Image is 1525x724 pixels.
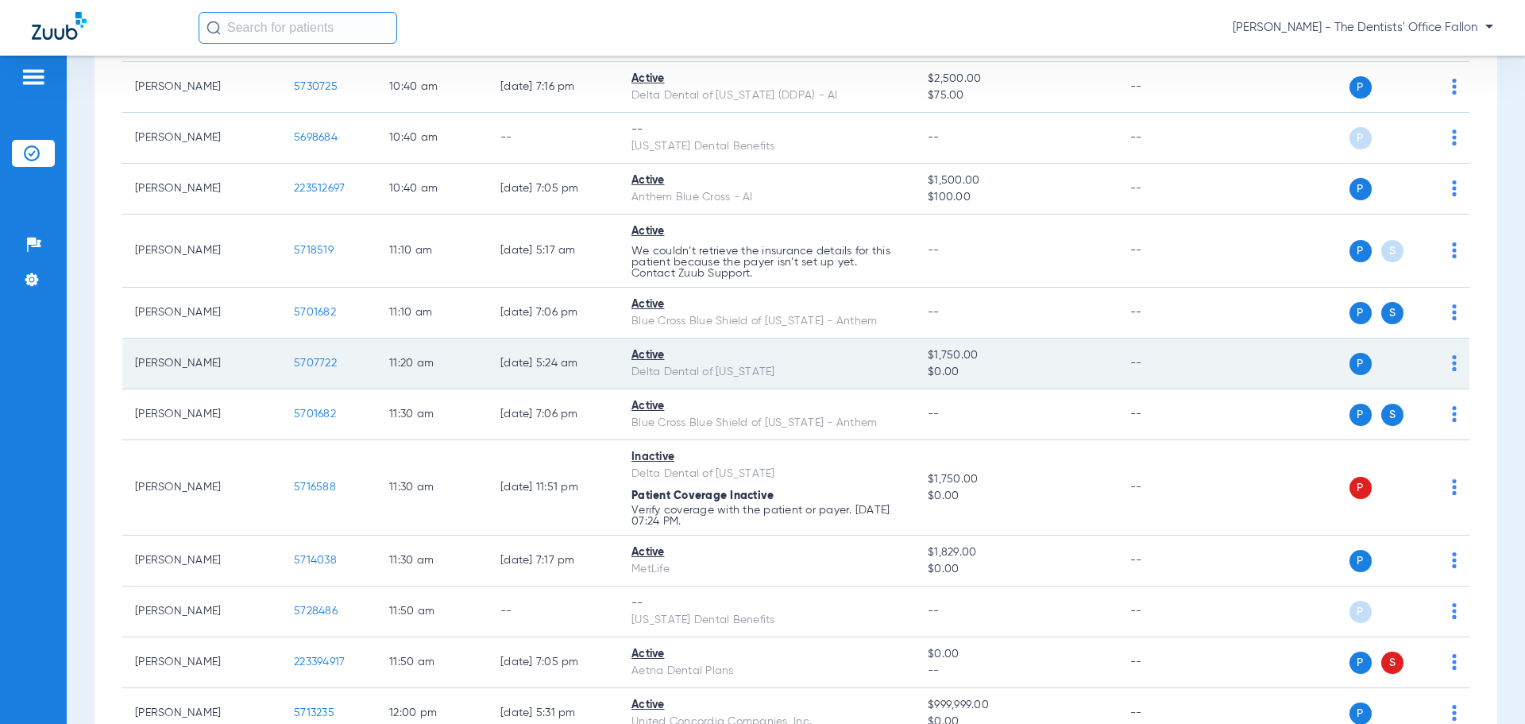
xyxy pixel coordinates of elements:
span: P [1349,76,1372,99]
span: $100.00 [928,189,1104,206]
td: -- [1118,536,1225,587]
td: [DATE] 11:51 PM [488,440,619,536]
td: 11:30 AM [376,440,488,536]
span: -- [928,663,1104,679]
span: [PERSON_NAME] - The Dentists' Office Fallon [1233,20,1493,36]
div: Inactive [631,449,902,466]
span: 5698684 [294,132,338,143]
span: $75.00 [928,87,1104,104]
img: group-dot-blue.svg [1452,479,1457,495]
span: $0.00 [928,364,1104,381]
span: -- [928,307,940,318]
span: 223512697 [294,183,345,194]
td: [DATE] 7:05 PM [488,637,619,688]
td: [PERSON_NAME] [122,288,281,339]
span: P [1349,652,1372,674]
td: [PERSON_NAME] [122,215,281,288]
span: 5730725 [294,81,338,92]
span: P [1349,477,1372,499]
span: 5716588 [294,482,336,493]
td: [DATE] 5:17 AM [488,215,619,288]
span: P [1349,240,1372,262]
span: 5701682 [294,408,336,420]
div: Delta Dental of [US_STATE] (DDPA) - AI [631,87,902,104]
span: 5701682 [294,307,336,318]
div: Active [631,646,902,663]
td: -- [1118,164,1225,215]
td: [DATE] 7:06 PM [488,389,619,440]
div: [US_STATE] Dental Benefits [631,138,902,155]
img: group-dot-blue.svg [1452,304,1457,320]
div: Active [631,172,902,189]
span: P [1349,178,1372,200]
span: 5713235 [294,707,334,718]
input: Search for patients [199,12,397,44]
span: -- [928,606,940,617]
td: 11:50 AM [376,637,488,688]
span: S [1381,652,1403,674]
div: Anthem Blue Cross - AI [631,189,902,206]
td: 10:40 AM [376,164,488,215]
span: 5728486 [294,606,338,617]
td: -- [1118,637,1225,688]
td: [DATE] 7:05 PM [488,164,619,215]
span: -- [928,408,940,420]
img: group-dot-blue.svg [1452,242,1457,258]
td: 10:40 AM [376,62,488,113]
span: P [1349,550,1372,572]
img: Search Icon [207,21,221,35]
div: Blue Cross Blue Shield of [US_STATE] - Anthem [631,415,902,432]
img: Zuub Logo [32,12,87,40]
td: -- [1118,339,1225,389]
td: [DATE] 7:17 PM [488,536,619,587]
td: [PERSON_NAME] [122,164,281,215]
td: [PERSON_NAME] [122,339,281,389]
td: -- [488,113,619,164]
td: 11:10 AM [376,288,488,339]
td: 11:20 AM [376,339,488,389]
span: S [1381,302,1403,324]
img: hamburger-icon [21,68,46,87]
img: group-dot-blue.svg [1452,79,1457,95]
span: $1,750.00 [928,471,1104,488]
span: P [1349,601,1372,623]
td: [DATE] 7:16 PM [488,62,619,113]
img: group-dot-blue.svg [1452,552,1457,568]
td: [PERSON_NAME] [122,440,281,536]
td: -- [1118,587,1225,637]
td: [PERSON_NAME] [122,637,281,688]
div: Active [631,347,902,364]
div: -- [631,122,902,138]
span: P [1349,353,1372,375]
img: group-dot-blue.svg [1452,654,1457,670]
div: -- [631,595,902,612]
td: 11:10 AM [376,215,488,288]
span: $1,750.00 [928,347,1104,364]
span: S [1381,240,1403,262]
td: [DATE] 5:24 AM [488,339,619,389]
div: Delta Dental of [US_STATE] [631,466,902,482]
span: $0.00 [928,488,1104,505]
span: P [1349,302,1372,324]
span: Patient Coverage Inactive [631,490,774,501]
span: $0.00 [928,561,1104,578]
span: $1,500.00 [928,172,1104,189]
span: $2,500.00 [928,71,1104,87]
div: Active [631,223,902,240]
td: 10:40 AM [376,113,488,164]
td: -- [1118,113,1225,164]
td: [PERSON_NAME] [122,62,281,113]
div: [US_STATE] Dental Benefits [631,612,902,629]
div: Aetna Dental Plans [631,663,902,679]
td: 11:30 AM [376,536,488,587]
span: $1,829.00 [928,544,1104,561]
span: P [1349,404,1372,426]
div: Active [631,71,902,87]
td: [DATE] 7:06 PM [488,288,619,339]
span: $0.00 [928,646,1104,663]
div: Blue Cross Blue Shield of [US_STATE] - Anthem [631,313,902,330]
td: [PERSON_NAME] [122,389,281,440]
img: group-dot-blue.svg [1452,406,1457,422]
td: [PERSON_NAME] [122,536,281,587]
img: group-dot-blue.svg [1452,355,1457,371]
